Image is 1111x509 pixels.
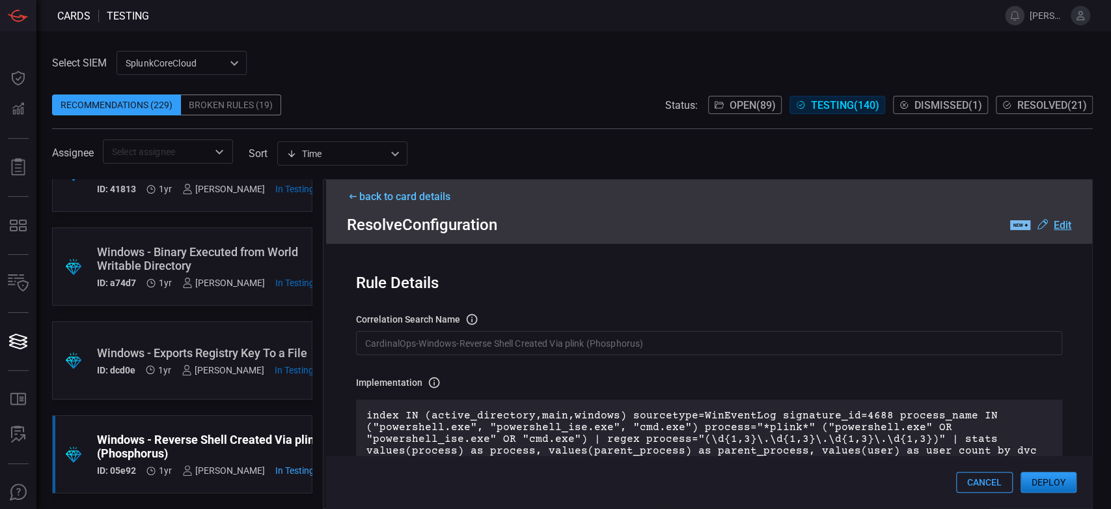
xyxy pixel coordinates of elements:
[182,184,265,194] div: [PERSON_NAME]
[275,465,335,476] span: Mar 04, 2025 5:29 PM
[356,377,422,388] h3: Implementation
[57,10,90,22] span: Cards
[730,99,776,111] span: Open ( 89 )
[159,465,172,476] span: Sep 22, 2024 3:45 AM
[182,365,264,375] div: [PERSON_NAME]
[97,278,136,288] h5: ID: a74d7
[811,99,879,111] span: Testing ( 140 )
[3,63,34,94] button: Dashboard
[3,152,34,183] button: Reports
[3,419,34,450] button: ALERT ANALYSIS
[97,245,335,272] div: Windows - Binary Executed from World Writable Directory
[249,147,267,160] label: sort
[3,384,34,415] button: Rule Catalog
[914,99,982,111] span: Dismissed ( 1 )
[126,57,226,70] p: SplunkCoreCloud
[210,143,228,161] button: Open
[97,433,335,460] div: Windows - Reverse Shell Created Via plink (Phosphorus)
[665,99,698,111] span: Status:
[97,465,136,476] h5: ID: 05e92
[1017,99,1087,111] span: Resolved ( 21 )
[3,268,34,299] button: Inventory
[789,96,885,114] button: Testing(140)
[3,94,34,125] button: Detections
[708,96,782,114] button: Open(89)
[159,278,172,288] span: Sep 22, 2024 3:47 AM
[275,278,335,288] span: Mar 04, 2025 5:25 PM
[52,57,107,69] label: Select SIEM
[52,147,94,159] span: Assignee
[996,96,1093,114] button: Resolved(21)
[97,365,135,375] h5: ID: dcd0e
[97,184,136,194] h5: ID: 41813
[182,465,265,476] div: [PERSON_NAME]
[107,143,208,160] input: Select assignee
[347,216,1071,234] div: Resolve Configuration
[956,472,1013,493] button: Cancel
[356,331,1062,355] input: Correlation search name
[181,95,281,115] div: Broken Rules (19)
[275,184,335,194] span: Mar 04, 2025 5:25 PM
[158,365,171,375] span: Sep 22, 2024 3:46 AM
[107,10,149,22] span: testing
[356,314,460,325] h3: correlation search Name
[182,278,265,288] div: [PERSON_NAME]
[356,274,1062,292] div: Rule Details
[1054,219,1071,231] u: Edit
[893,96,988,114] button: Dismissed(1)
[3,210,34,241] button: MITRE - Detection Posture
[3,326,34,357] button: Cards
[366,410,1052,457] p: index IN (active_directory,main,windows) sourcetype=WinEventLog signature_id=4688 process_name IN...
[1021,472,1077,493] button: Deploy
[347,190,1071,203] div: back to card details
[3,477,34,508] button: Ask Us A Question
[1030,10,1065,21] span: [PERSON_NAME][EMAIL_ADDRESS][PERSON_NAME][DOMAIN_NAME]
[286,147,387,160] div: Time
[159,184,172,194] span: Sep 22, 2024 3:47 AM
[97,346,334,360] div: Windows - Exports Registry Key To a File
[52,95,181,115] div: Recommendations (229)
[275,365,334,375] span: Mar 04, 2025 5:27 PM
